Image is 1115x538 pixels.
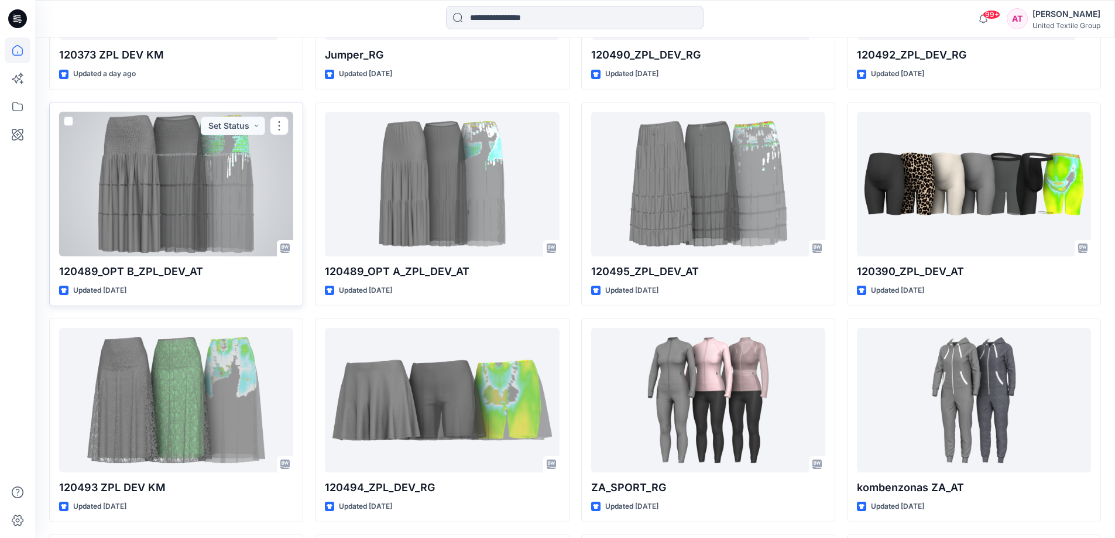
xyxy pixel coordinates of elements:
[605,501,658,513] p: Updated [DATE]
[59,479,293,496] p: 120493 ZPL DEV KM
[605,285,658,297] p: Updated [DATE]
[591,479,825,496] p: ZA_SPORT_RG
[59,328,293,472] a: 120493 ZPL DEV KM
[857,112,1091,256] a: 120390_ZPL_DEV_AT
[59,112,293,256] a: 120489_OPT B_ZPL_DEV_AT
[73,285,126,297] p: Updated [DATE]
[1032,21,1100,30] div: United Textile Group
[605,68,658,80] p: Updated [DATE]
[983,10,1000,19] span: 99+
[871,68,924,80] p: Updated [DATE]
[871,285,924,297] p: Updated [DATE]
[857,47,1091,63] p: 120492_ZPL_DEV_RG
[591,328,825,472] a: ZA_SPORT_RG
[591,263,825,280] p: 120495_ZPL_DEV_AT
[857,263,1091,280] p: 120390_ZPL_DEV_AT
[1032,7,1100,21] div: [PERSON_NAME]
[339,68,392,80] p: Updated [DATE]
[591,47,825,63] p: 120490_ZPL_DEV_RG
[325,47,559,63] p: Jumper_RG
[339,501,392,513] p: Updated [DATE]
[325,263,559,280] p: 120489_OPT A_ZPL_DEV_AT
[325,112,559,256] a: 120489_OPT A_ZPL_DEV_AT
[857,328,1091,472] a: kombenzonas ZA_AT
[871,501,924,513] p: Updated [DATE]
[1007,8,1028,29] div: AT
[73,501,126,513] p: Updated [DATE]
[73,68,136,80] p: Updated a day ago
[591,112,825,256] a: 120495_ZPL_DEV_AT
[325,479,559,496] p: 120494_ZPL_DEV_RG
[857,479,1091,496] p: kombenzonas ZA_AT
[325,328,559,472] a: 120494_ZPL_DEV_RG
[59,47,293,63] p: 120373 ZPL DEV KM
[59,263,293,280] p: 120489_OPT B_ZPL_DEV_AT
[339,285,392,297] p: Updated [DATE]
